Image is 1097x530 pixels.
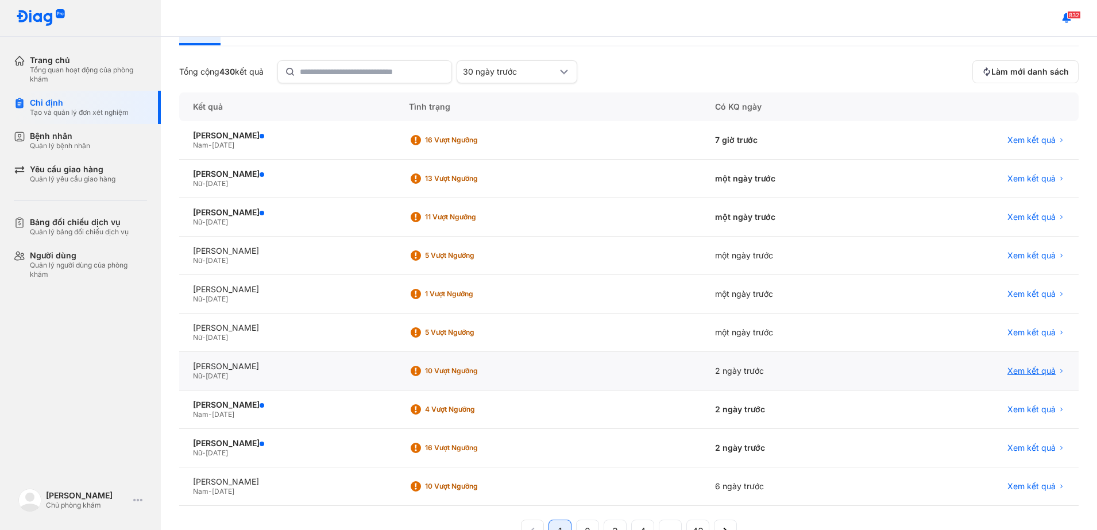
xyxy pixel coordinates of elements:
[206,295,228,303] span: [DATE]
[46,501,129,510] div: Chủ phòng khám
[208,410,212,419] span: -
[1007,135,1056,145] span: Xem kết quả
[1007,212,1056,222] span: Xem kết quả
[30,55,147,65] div: Trang chủ
[701,352,893,390] div: 2 ngày trước
[193,361,381,372] div: [PERSON_NAME]
[202,448,206,457] span: -
[193,372,202,380] span: Nữ
[1067,11,1081,19] span: 832
[425,212,517,222] div: 11 Vượt ngưỡng
[395,92,701,121] div: Tình trạng
[212,141,234,149] span: [DATE]
[208,487,212,496] span: -
[30,217,129,227] div: Bảng đối chiếu dịch vụ
[701,467,893,506] div: 6 ngày trước
[701,429,893,467] div: 2 ngày trước
[701,390,893,429] div: 2 ngày trước
[425,482,517,491] div: 10 Vượt ngưỡng
[202,218,206,226] span: -
[206,333,228,342] span: [DATE]
[972,60,1079,83] button: Làm mới danh sách
[30,175,115,184] div: Quản lý yêu cầu giao hàng
[208,141,212,149] span: -
[193,410,208,419] span: Nam
[193,207,381,218] div: [PERSON_NAME]
[212,410,234,419] span: [DATE]
[425,136,517,145] div: 16 Vượt ngưỡng
[425,405,517,414] div: 4 Vượt ngưỡng
[212,487,234,496] span: [DATE]
[425,289,517,299] div: 1 Vượt ngưỡng
[193,477,381,487] div: [PERSON_NAME]
[202,256,206,265] span: -
[206,218,228,226] span: [DATE]
[30,164,115,175] div: Yêu cầu giao hàng
[193,130,381,141] div: [PERSON_NAME]
[701,314,893,352] div: một ngày trước
[179,92,395,121] div: Kết quả
[202,372,206,380] span: -
[206,179,228,188] span: [DATE]
[30,261,147,279] div: Quản lý người dùng của phòng khám
[193,256,202,265] span: Nữ
[193,487,208,496] span: Nam
[1007,327,1056,338] span: Xem kết quả
[46,490,129,501] div: [PERSON_NAME]
[30,108,129,117] div: Tạo và quản lý đơn xét nghiệm
[202,179,206,188] span: -
[701,92,893,121] div: Có KQ ngày
[701,198,893,237] div: một ngày trước
[202,295,206,303] span: -
[16,9,65,27] img: logo
[425,174,517,183] div: 13 Vượt ngưỡng
[193,141,208,149] span: Nam
[202,333,206,342] span: -
[1007,481,1056,492] span: Xem kết quả
[30,227,129,237] div: Quản lý bảng đối chiếu dịch vụ
[18,489,41,512] img: logo
[30,65,147,84] div: Tổng quan hoạt động của phòng khám
[701,160,893,198] div: một ngày trước
[206,372,228,380] span: [DATE]
[193,323,381,333] div: [PERSON_NAME]
[193,438,381,448] div: [PERSON_NAME]
[425,328,517,337] div: 5 Vượt ngưỡng
[193,448,202,457] span: Nữ
[701,237,893,275] div: một ngày trước
[463,67,557,77] div: 30 ngày trước
[193,333,202,342] span: Nữ
[1007,173,1056,184] span: Xem kết quả
[206,448,228,457] span: [DATE]
[193,400,381,410] div: [PERSON_NAME]
[425,251,517,260] div: 5 Vượt ngưỡng
[425,366,517,376] div: 10 Vượt ngưỡng
[425,443,517,452] div: 16 Vượt ngưỡng
[30,141,90,150] div: Quản lý bệnh nhân
[991,67,1069,77] span: Làm mới danh sách
[193,218,202,226] span: Nữ
[193,179,202,188] span: Nữ
[30,98,129,108] div: Chỉ định
[193,169,381,179] div: [PERSON_NAME]
[193,295,202,303] span: Nữ
[193,246,381,256] div: [PERSON_NAME]
[30,131,90,141] div: Bệnh nhân
[179,67,264,77] div: Tổng cộng kết quả
[219,67,235,76] span: 430
[30,250,147,261] div: Người dùng
[1007,443,1056,453] span: Xem kết quả
[193,284,381,295] div: [PERSON_NAME]
[1007,404,1056,415] span: Xem kết quả
[701,275,893,314] div: một ngày trước
[701,121,893,160] div: 7 giờ trước
[206,256,228,265] span: [DATE]
[1007,250,1056,261] span: Xem kết quả
[1007,289,1056,299] span: Xem kết quả
[1007,366,1056,376] span: Xem kết quả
